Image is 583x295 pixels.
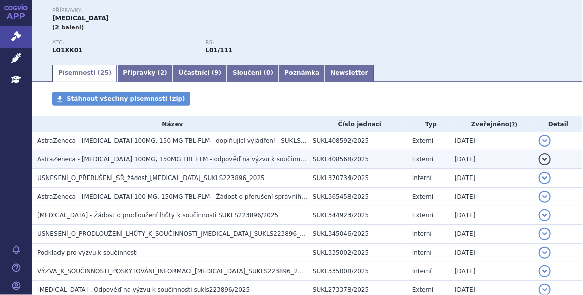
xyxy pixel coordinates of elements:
span: Stáhnout všechny písemnosti (zip) [67,95,185,102]
span: Externí [412,286,433,293]
span: USNESENÍ_O_PŘERUŠENÍ_SŘ_žádost_LYNPARZA_SUKLS223896_2025 [37,174,265,182]
span: Interní [412,174,432,182]
button: detail [539,153,551,165]
span: Externí [412,156,433,163]
a: Poznámka [279,65,325,82]
span: VÝZVA_K_SOUČINNOSTI_POSKYTOVÁNÍ_INFORMACÍ_LYNPARZA_SUKLS223896_2025 [37,268,309,275]
span: Externí [412,137,433,144]
th: Typ [407,116,450,132]
th: Zveřejněno [450,116,534,132]
button: detail [539,135,551,147]
a: Sloučení (0) [227,65,279,82]
td: [DATE] [450,244,534,262]
span: USNESENÍ_O_PRODLOUŽENÍ_LHŮTY_K_SOUČINNOSTI_LYNPARZA_SUKLS223896_2025 [37,230,315,238]
span: Externí [412,212,433,219]
th: Číslo jednací [308,116,407,132]
td: SUKL335002/2025 [308,244,407,262]
span: [MEDICAL_DATA] [52,15,109,22]
a: Newsletter [325,65,373,82]
a: Účastníci (9) [173,65,227,82]
button: detail [539,172,551,184]
td: [DATE] [450,150,534,169]
td: SUKL335008/2025 [308,262,407,281]
span: Externí [412,193,433,200]
span: Interní [412,230,432,238]
span: (2 balení) [52,24,84,31]
span: LYNPARZA - Žádost o prodloužení lhůty k součinnosti SUKLS223896/2025 [37,212,278,219]
td: [DATE] [450,132,534,150]
button: detail [539,265,551,277]
td: SUKL344923/2025 [308,206,407,225]
td: [DATE] [450,262,534,281]
th: Název [32,116,308,132]
span: 25 [100,69,109,76]
button: detail [539,209,551,221]
button: detail [539,247,551,259]
strong: OLAPARIB [52,47,83,54]
span: Interní [412,249,432,256]
strong: olaparib tbl. [206,47,233,54]
span: AstraZeneca - LYNPARZA 100MG, 150MG TBL FLM - odpověď na výzvu k součinnosti_SUKLS223896/2025 - O... [37,156,447,163]
span: 0 [266,69,270,76]
th: Detail [534,116,583,132]
p: ATC: [52,40,196,46]
td: SUKL408568/2025 [308,150,407,169]
span: AstraZeneca - LYNPARZA 100 MG, 150MG TBL FLM - Žádost o přerušení správního řízení - SUKLS223896/... [37,193,389,200]
td: [DATE] [450,188,534,206]
span: Interní [412,268,432,275]
td: SUKL408592/2025 [308,132,407,150]
a: Stáhnout všechny písemnosti (zip) [52,92,190,106]
td: [DATE] [450,206,534,225]
td: [DATE] [450,169,534,188]
span: 9 [214,69,218,76]
a: Přípravky (2) [117,65,173,82]
button: detail [539,191,551,203]
span: Podklady pro výzvu k součinnosti [37,249,138,256]
span: LYNPARZA - Odpověď na výzvu k součinnosti sukls223896/2025 [37,286,250,293]
a: Písemnosti (25) [52,65,117,82]
td: SUKL370734/2025 [308,169,407,188]
td: SUKL365458/2025 [308,188,407,206]
p: Přípravky: [52,8,359,14]
abbr: (?) [509,121,517,128]
button: detail [539,228,551,240]
p: RS: [206,40,349,46]
td: SUKL345046/2025 [308,225,407,244]
span: AstraZeneca - LYNPARZA 100MG, 150 MG TBL FLM - doplňující vyjádření - SUKLS223896/2025 - OBCHODNÍ... [37,137,414,144]
td: [DATE] [450,225,534,244]
span: 2 [160,69,164,76]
